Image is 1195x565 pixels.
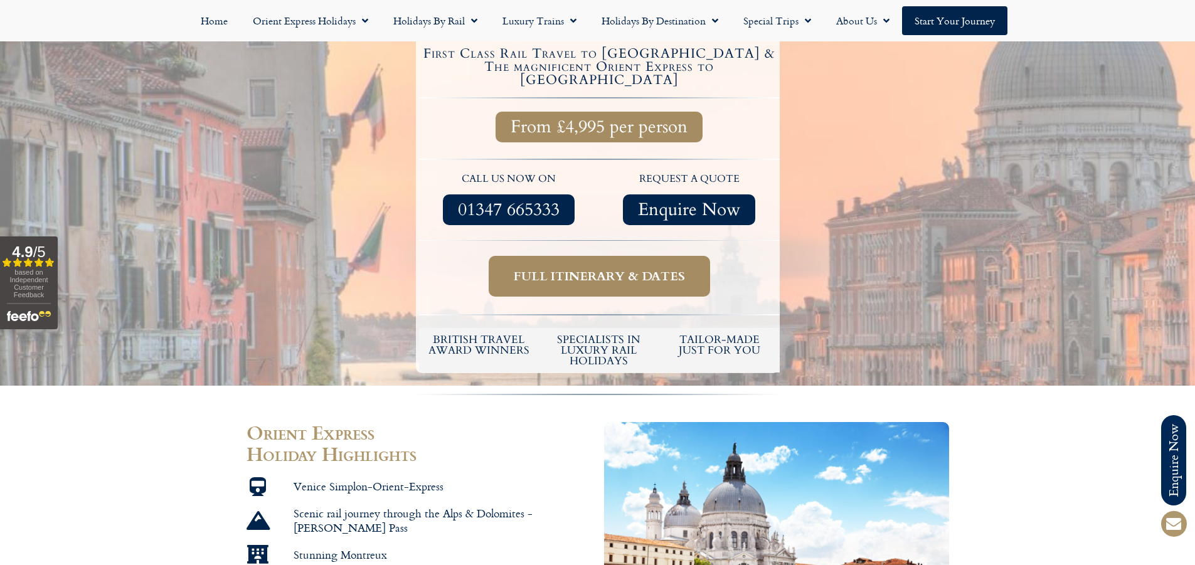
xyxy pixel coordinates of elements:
span: Stunning Montreux [290,547,387,562]
span: Scenic rail journey through the Alps & Dolomites - [PERSON_NAME] Pass [290,506,592,536]
span: Full itinerary & dates [514,268,685,284]
a: Enquire Now [623,194,755,225]
h5: tailor-made just for you [666,334,773,356]
nav: Menu [6,6,1189,35]
a: Full itinerary & dates [489,256,710,297]
p: request a quote [605,171,773,187]
h5: British Travel Award winners [425,334,533,356]
a: From £4,995 per person [496,112,703,142]
a: 01347 665333 [443,194,575,225]
a: Holidays by Destination [589,6,731,35]
a: Orient Express Holidays [240,6,381,35]
a: Special Trips [731,6,824,35]
h4: First Class Rail Travel to [GEOGRAPHIC_DATA] & The magnificent Orient Express to [GEOGRAPHIC_DATA] [421,47,778,87]
a: Luxury Trains [490,6,589,35]
a: About Us [824,6,902,35]
a: Start your Journey [902,6,1007,35]
a: Home [188,6,240,35]
span: Enquire Now [638,202,740,218]
a: Holidays by Rail [381,6,490,35]
h6: Specialists in luxury rail holidays [545,334,653,366]
span: Venice Simplon-Orient-Express [290,479,443,494]
h2: Orient Express [247,422,592,443]
p: call us now on [425,171,593,187]
span: From £4,995 per person [511,119,688,135]
span: 01347 665333 [458,202,560,218]
h2: Holiday Highlights [247,443,592,465]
